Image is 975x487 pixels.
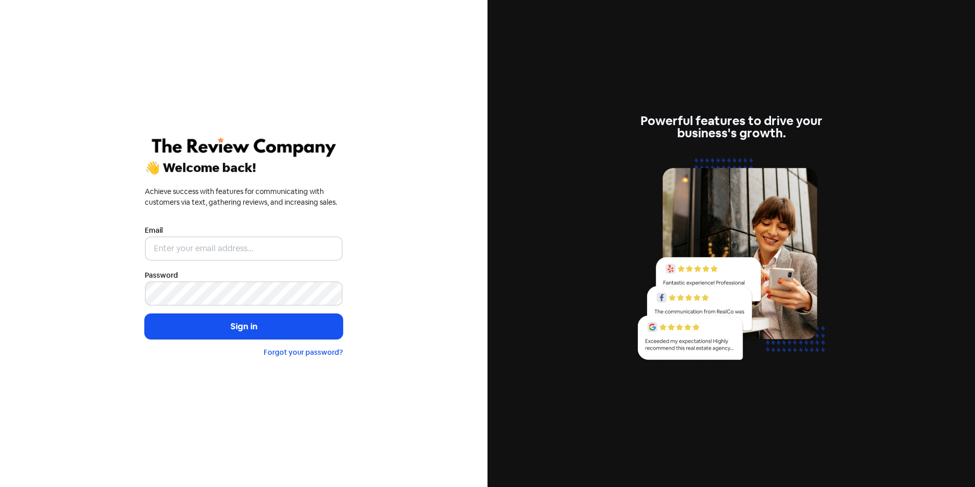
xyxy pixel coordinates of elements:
button: Sign in [145,314,343,339]
a: Forgot your password? [264,348,343,357]
label: Password [145,270,178,281]
div: 👋 Welcome back! [145,162,343,174]
div: Powerful features to drive your business's growth. [632,115,830,139]
div: Achieve success with features for communicating with customers via text, gathering reviews, and i... [145,186,343,208]
img: reviews [632,152,830,372]
label: Email [145,225,163,236]
input: Enter your email address... [145,236,343,261]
